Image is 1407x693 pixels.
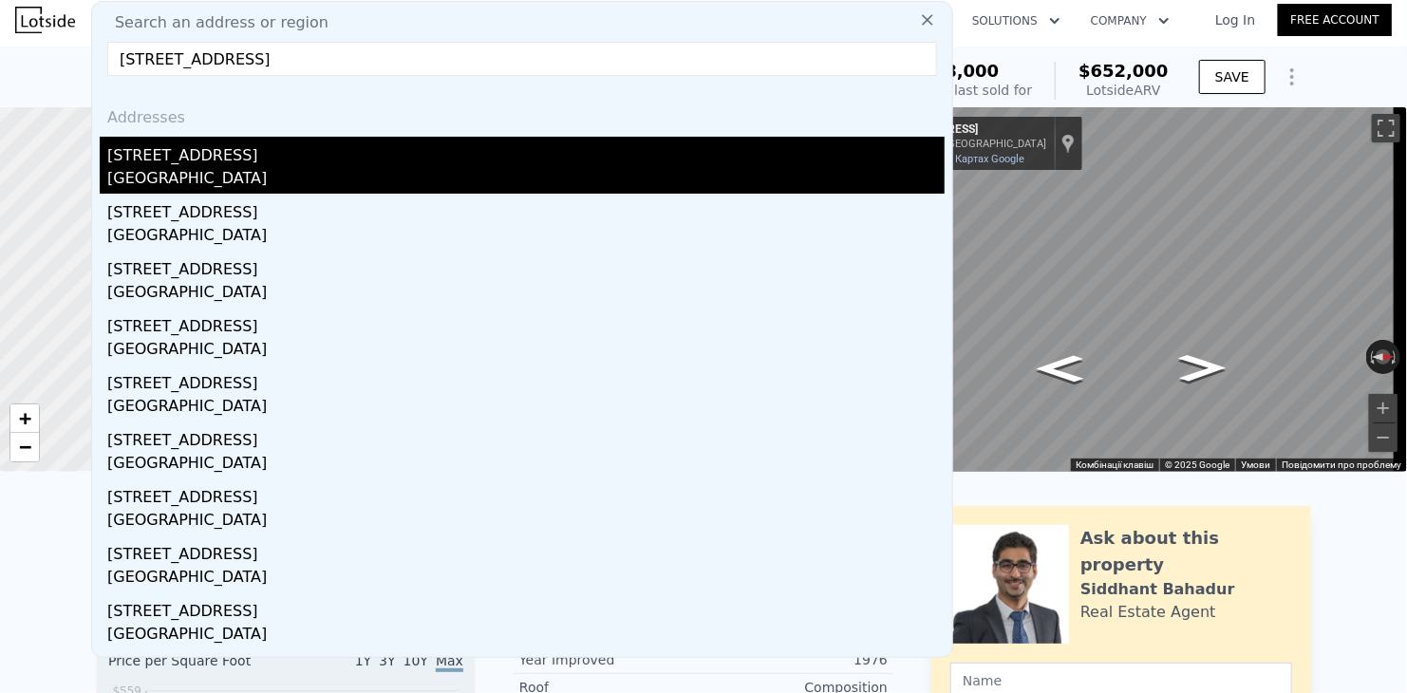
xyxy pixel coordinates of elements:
[107,137,945,167] div: [STREET_ADDRESS]
[1372,114,1400,142] button: Перемкнути повноекранний режим
[107,535,945,566] div: [STREET_ADDRESS]
[1061,133,1075,154] a: Показати місцезнаходження на карті
[869,107,1407,472] div: Street View
[107,623,945,649] div: [GEOGRAPHIC_DATA]
[1080,525,1292,578] div: Ask about this property
[107,395,945,421] div: [GEOGRAPHIC_DATA]
[107,509,945,535] div: [GEOGRAPHIC_DATA]
[107,421,945,452] div: [STREET_ADDRESS]
[1366,340,1377,374] button: Повернути проти годинникової стрілки
[379,653,395,668] span: 3Y
[1241,459,1270,470] a: Умови
[1369,394,1398,422] button: Збільшити
[1080,601,1216,624] div: Real Estate Agent
[107,224,945,251] div: [GEOGRAPHIC_DATA]
[1282,459,1401,470] a: Повідомити про проблему
[1076,4,1185,38] button: Company
[10,404,39,433] a: Zoom in
[1199,60,1266,94] button: SAVE
[519,650,703,669] div: Year Improved
[1079,61,1169,81] span: $652,000
[876,138,1046,150] div: Федерал Вей, [GEOGRAPHIC_DATA]
[1080,578,1235,601] div: Siddhant Bahadur
[1165,459,1229,470] span: © 2025 Google
[10,433,39,461] a: Zoom out
[1017,349,1103,389] path: Прямувати на південь, 12th Ave SW
[107,42,937,76] input: Enter an address, city, region, neighborhood or zip code
[1391,340,1401,374] button: Повернути за годинниковою стрілкою
[100,91,945,137] div: Addresses
[19,406,31,430] span: +
[403,653,428,668] span: 10Y
[1076,459,1154,472] button: Комбінації клавіш
[957,4,1076,38] button: Solutions
[1278,4,1392,36] a: Free Account
[1369,423,1398,452] button: Зменшити
[107,649,945,680] div: [STREET_ADDRESS]
[107,251,945,281] div: [STREET_ADDRESS]
[107,167,945,194] div: [GEOGRAPHIC_DATA]
[1273,58,1311,96] button: Show Options
[436,653,463,672] span: Max
[703,650,888,669] div: 1976
[1158,348,1246,388] path: Прямувати на північ, 12th Ave SW
[107,365,945,395] div: [STREET_ADDRESS]
[19,435,31,459] span: −
[1366,349,1400,365] button: Скинути
[869,107,1407,472] div: Карта
[107,281,945,308] div: [GEOGRAPHIC_DATA]
[107,478,945,509] div: [STREET_ADDRESS]
[107,338,945,365] div: [GEOGRAPHIC_DATA]
[15,7,75,33] img: Lotside
[107,308,945,338] div: [STREET_ADDRESS]
[876,122,1046,138] div: [STREET_ADDRESS]
[107,566,945,592] div: [GEOGRAPHIC_DATA]
[910,61,1000,81] span: $128,000
[108,651,286,682] div: Price per Square Foot
[355,653,371,668] span: 1Y
[1079,81,1169,100] div: Lotside ARV
[107,194,945,224] div: [STREET_ADDRESS]
[107,452,945,478] div: [GEOGRAPHIC_DATA]
[1192,10,1278,29] a: Log In
[876,81,1032,100] div: Off Market, last sold for
[107,592,945,623] div: [STREET_ADDRESS]
[100,11,328,34] span: Search an address or region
